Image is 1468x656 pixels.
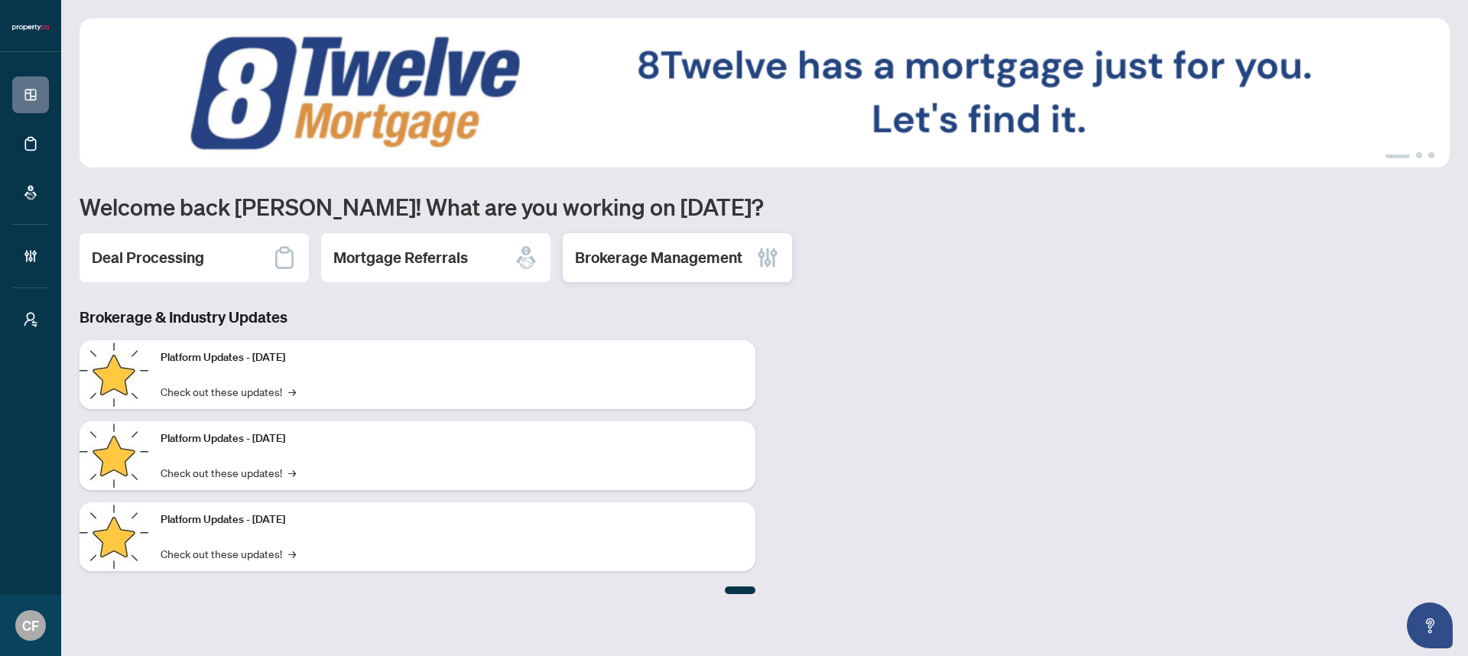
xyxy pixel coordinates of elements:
[80,421,148,490] img: Platform Updates - July 8, 2025
[1428,152,1434,158] button: 3
[288,464,296,481] span: →
[575,247,742,268] h2: Brokerage Management
[1407,602,1453,648] button: Open asap
[161,430,743,447] p: Platform Updates - [DATE]
[80,18,1450,167] img: Slide 0
[161,383,296,400] a: Check out these updates!→
[80,502,148,571] img: Platform Updates - June 23, 2025
[80,307,755,328] h3: Brokerage & Industry Updates
[12,23,49,32] img: logo
[22,615,39,636] span: CF
[92,247,204,268] h2: Deal Processing
[333,247,468,268] h2: Mortgage Referrals
[161,464,296,481] a: Check out these updates!→
[288,545,296,562] span: →
[1385,152,1410,158] button: 1
[161,545,296,562] a: Check out these updates!→
[23,312,38,327] span: user-switch
[161,511,743,528] p: Platform Updates - [DATE]
[161,349,743,366] p: Platform Updates - [DATE]
[80,340,148,409] img: Platform Updates - July 21, 2025
[80,192,1450,221] h1: Welcome back [PERSON_NAME]! What are you working on [DATE]?
[288,383,296,400] span: →
[1416,152,1422,158] button: 2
